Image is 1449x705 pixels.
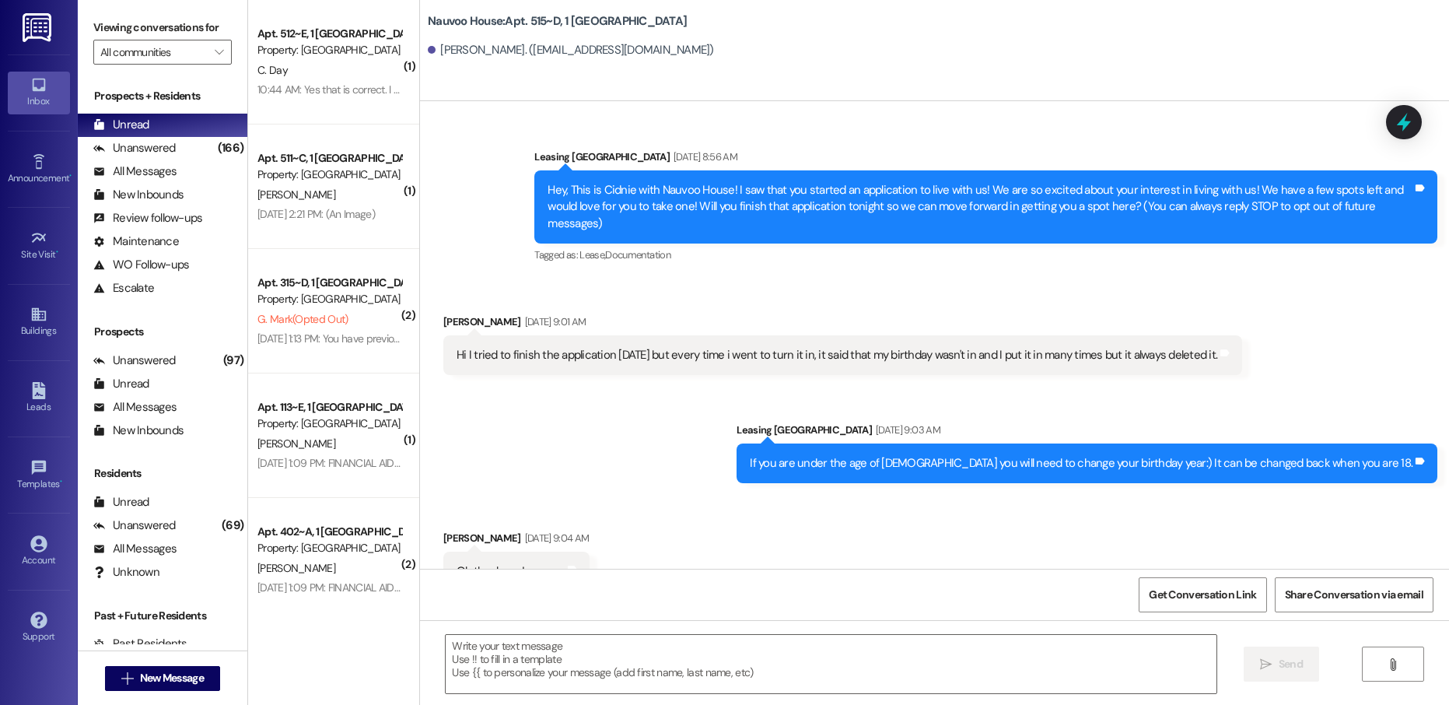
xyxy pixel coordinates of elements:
div: Prospects + Residents [78,88,247,104]
button: Send [1244,647,1319,682]
span: • [60,476,62,487]
div: All Messages [93,541,177,557]
a: Support [8,607,70,649]
span: New Message [140,670,204,686]
button: Get Conversation Link [1139,577,1266,612]
button: New Message [105,666,220,691]
span: Send [1279,656,1303,672]
div: Property: [GEOGRAPHIC_DATA] [257,540,401,556]
span: Lease , [579,248,605,261]
div: Hey, This is Cidnie with Nauvoo House! I saw that you started an application to live with us! We ... [548,182,1412,232]
i:  [1387,658,1398,671]
span: G. Mark (Opted Out) [257,312,348,326]
button: Share Conversation via email [1275,577,1433,612]
span: [PERSON_NAME] [257,437,335,451]
div: Apt. 402~A, 1 [GEOGRAPHIC_DATA] [257,524,401,540]
div: Maintenance [93,233,179,250]
div: [DATE] 8:56 AM [670,149,737,165]
div: All Messages [93,399,177,416]
div: Ok thank you! [457,563,524,580]
span: C. Day [257,63,288,77]
div: [PERSON_NAME] [443,530,589,552]
i:  [121,672,133,685]
div: Leasing [GEOGRAPHIC_DATA] [534,149,1437,170]
div: [PERSON_NAME]. ([EMAIL_ADDRESS][DOMAIN_NAME]) [428,42,714,58]
a: Site Visit • [8,225,70,267]
div: Property: [GEOGRAPHIC_DATA] [257,416,401,432]
span: Share Conversation via email [1285,587,1423,603]
span: • [69,170,72,181]
span: Get Conversation Link [1149,587,1256,603]
div: Apt. 511~C, 1 [GEOGRAPHIC_DATA] [257,150,401,167]
a: Inbox [8,72,70,114]
div: Property: [GEOGRAPHIC_DATA] [257,291,401,307]
a: Buildings [8,301,70,343]
div: If you are under the age of [DEMOGRAPHIC_DATA] you will need to change your birthday year:) It ca... [750,455,1412,472]
label: Viewing conversations for [93,16,232,40]
div: Unanswered [93,352,176,369]
div: Unread [93,376,149,392]
div: Apt. 512~E, 1 [GEOGRAPHIC_DATA] [257,26,401,42]
div: Apt. 113~E, 1 [GEOGRAPHIC_DATA] [257,399,401,416]
a: Templates • [8,454,70,496]
span: [PERSON_NAME] [257,561,335,575]
div: Unknown [93,564,159,580]
img: ResiDesk Logo [23,13,54,42]
div: Past Residents [93,636,187,652]
div: Unanswered [93,517,176,534]
div: Past + Future Residents [78,608,247,624]
a: Account [8,531,70,573]
div: Unread [93,117,149,133]
div: [DATE] 2:21 PM: (An Image) [257,207,375,221]
div: [PERSON_NAME] [443,314,1242,335]
div: 10:44 AM: Yes that is correct. I should only have winter and spring. I didn't know I would have a... [257,82,972,96]
div: Prospects [78,324,247,340]
div: Apt. 315~D, 1 [GEOGRAPHIC_DATA] [257,275,401,291]
div: [DATE] 9:04 AM [521,530,590,546]
div: Property: [GEOGRAPHIC_DATA] [257,42,401,58]
div: [DATE] 9:03 AM [872,422,940,438]
div: Review follow-ups [93,210,202,226]
div: [DATE] 1:13 PM: You have previously opted out of receiving texts from this thread, so we will not... [257,331,1098,345]
div: WO Follow-ups [93,257,189,273]
div: [DATE] 9:01 AM [521,314,586,330]
div: Tagged as: [534,244,1437,266]
div: Property: [GEOGRAPHIC_DATA] [257,167,401,183]
div: Unanswered [93,140,176,156]
i:  [215,46,223,58]
div: (69) [218,514,247,538]
div: Unread [93,494,149,510]
div: New Inbounds [93,423,184,439]
div: Hi I tried to finish the application [DATE] but every time i went to turn it in, it said that my ... [457,347,1217,363]
span: Documentation [605,248,670,261]
div: All Messages [93,163,177,180]
div: (166) [214,136,247,160]
span: [PERSON_NAME] [257,188,335,202]
a: Leads [8,377,70,419]
b: Nauvoo House: Apt. 515~D, 1 [GEOGRAPHIC_DATA] [428,13,687,30]
i:  [1260,658,1272,671]
div: Residents [78,465,247,482]
div: New Inbounds [93,187,184,203]
div: Escalate [93,280,154,296]
div: Leasing [GEOGRAPHIC_DATA] [737,422,1437,444]
div: (97) [219,349,247,373]
span: • [56,247,58,258]
input: All communities [100,40,207,65]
